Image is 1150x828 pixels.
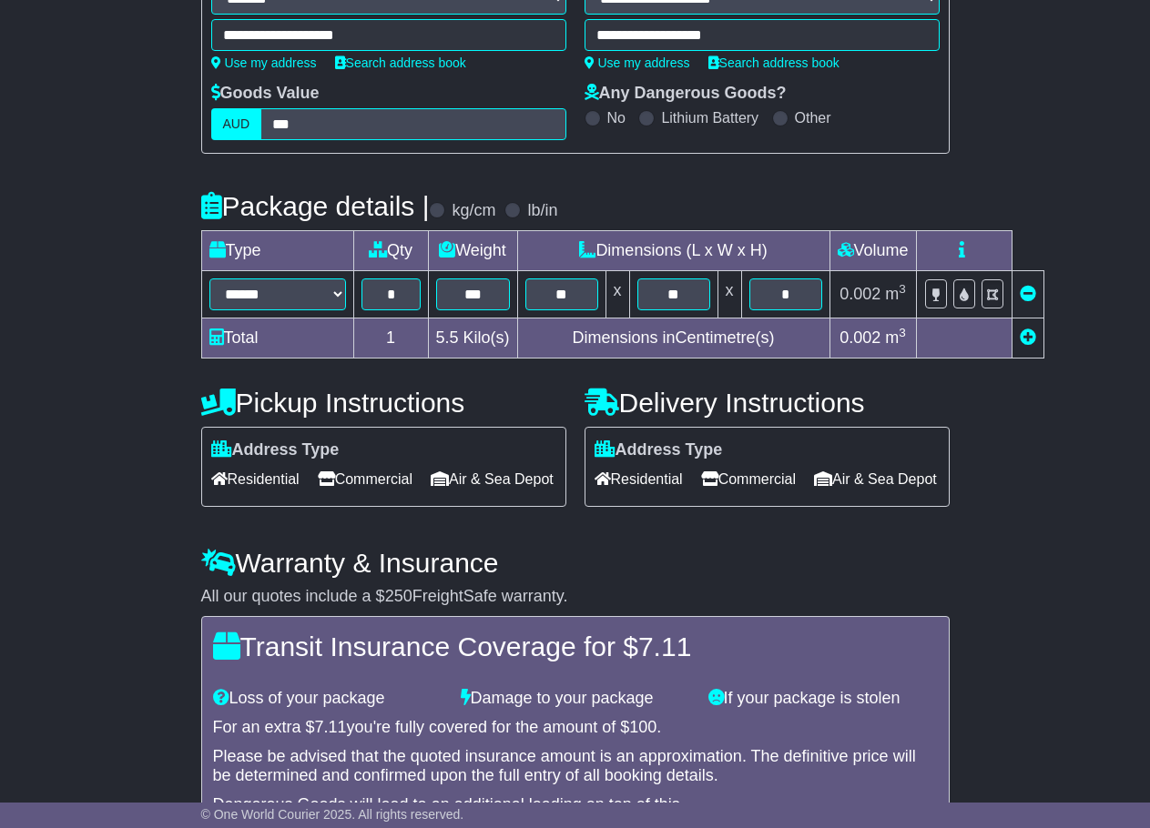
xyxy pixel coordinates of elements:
[315,718,347,736] span: 7.11
[607,109,626,126] label: No
[1020,328,1036,347] a: Add new item
[211,465,300,493] span: Residential
[638,631,691,661] span: 7.11
[585,56,690,70] a: Use my address
[899,326,906,339] sup: 3
[201,807,464,822] span: © One World Courier 2025. All rights reserved.
[201,388,566,418] h4: Pickup Instructions
[595,465,683,493] span: Residential
[606,271,629,318] td: x
[436,328,459,347] span: 5.5
[585,388,950,418] h4: Delivery Instructions
[431,465,554,493] span: Air & Sea Depot
[211,56,317,70] a: Use my address
[201,191,430,221] h4: Package details |
[201,231,353,271] td: Type
[385,587,412,605] span: 250
[527,201,557,221] label: lb/in
[211,84,320,104] label: Goods Value
[213,718,938,738] div: For an extra $ you're fully covered for the amount of $ .
[353,231,428,271] td: Qty
[201,548,950,578] h4: Warranty & Insurance
[629,718,656,736] span: 100
[204,689,452,709] div: Loss of your package
[517,231,829,271] td: Dimensions (L x W x H)
[428,231,517,271] td: Weight
[885,285,906,303] span: m
[213,795,938,815] div: Dangerous Goods will lead to an additional loading on top of this.
[213,747,938,786] div: Please be advised that the quoted insurance amount is an approximation. The definitive price will...
[885,328,906,347] span: m
[353,318,428,358] td: 1
[661,109,758,126] label: Lithium Battery
[708,56,840,70] a: Search address book
[452,689,699,709] div: Damage to your package
[318,465,412,493] span: Commercial
[814,465,937,493] span: Air & Sea Depot
[701,465,796,493] span: Commercial
[585,84,787,104] label: Any Dangerous Goods?
[1020,285,1036,303] a: Remove this item
[335,56,466,70] a: Search address book
[829,231,916,271] td: Volume
[201,587,950,607] div: All our quotes include a $ FreightSafe warranty.
[428,318,517,358] td: Kilo(s)
[517,318,829,358] td: Dimensions in Centimetre(s)
[211,108,262,140] label: AUD
[699,689,947,709] div: If your package is stolen
[899,282,906,296] sup: 3
[840,328,880,347] span: 0.002
[717,271,741,318] td: x
[595,440,723,460] label: Address Type
[211,440,340,460] label: Address Type
[213,631,938,661] h4: Transit Insurance Coverage for $
[840,285,880,303] span: 0.002
[795,109,831,126] label: Other
[452,201,495,221] label: kg/cm
[201,318,353,358] td: Total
